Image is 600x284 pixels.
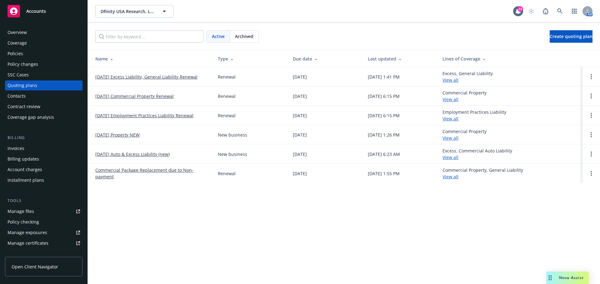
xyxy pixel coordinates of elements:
[5,27,82,37] a: Overview
[554,5,566,17] a: Search
[235,33,253,40] span: Archived
[539,5,552,17] a: Report a Bug
[442,116,458,122] a: View all
[7,38,27,48] div: Coverage
[568,5,581,17] a: Switch app
[550,30,592,43] a: Create quoting plan
[442,135,458,141] a: View all
[95,74,197,80] a: [DATE] Excess Liability, General Liability Renewal
[5,143,82,153] a: Invoices
[218,74,236,80] div: Renewal
[368,170,400,177] div: [DATE] 1:55 PM
[368,55,433,62] div: Last updated
[7,154,39,164] div: Billing updates
[525,5,537,17] a: Start snowing
[7,143,24,153] div: Invoices
[12,263,58,270] span: Open Client Navigator
[95,112,193,119] a: [DATE] Employment Practices Liability Renewal
[5,198,82,204] div: Tools
[5,59,82,69] a: Policy changes
[293,55,358,62] div: Due date
[5,249,82,259] a: Manage claims
[587,92,595,100] a: Open options
[442,167,523,180] div: Commercial Property, General Liability
[442,96,458,102] a: View all
[559,275,584,280] span: Nova Assist
[293,74,307,80] div: [DATE]
[442,70,493,83] div: Excess, General Liability
[7,206,34,216] div: Manage files
[293,112,307,119] div: [DATE]
[5,80,82,90] a: Quoting plans
[218,112,236,119] div: Renewal
[587,170,595,177] a: Open options
[442,109,506,122] div: Employment Practices Liability
[218,132,247,138] div: New business
[587,131,595,138] a: Open options
[517,6,523,12] div: 22
[7,59,38,69] div: Policy changes
[368,132,400,138] div: [DATE] 1:26 PM
[587,150,595,158] a: Open options
[587,112,595,119] a: Open options
[368,112,400,119] div: [DATE] 6:15 PM
[442,154,458,160] a: View all
[550,33,592,39] span: Create quoting plan
[212,33,225,40] span: Active
[95,132,140,138] a: [DATE] Property NEW
[5,238,82,248] a: Manage certificates
[5,228,82,238] a: Manage exposures
[7,102,40,112] div: Contract review
[7,228,47,238] div: Manage exposures
[293,151,307,157] div: [DATE]
[442,174,458,180] a: View all
[368,74,400,80] div: [DATE] 1:41 PM
[7,91,26,101] div: Contacts
[5,49,82,59] a: Policies
[7,217,39,227] div: Policy checking
[368,151,400,157] div: [DATE] 6:23 AM
[5,91,82,101] a: Contacts
[5,2,82,20] a: Accounts
[95,151,170,157] a: [DATE] Auto & Excess Liability (new)
[546,272,554,284] div: Drag to move
[7,80,37,90] div: Quoting plans
[442,77,458,83] a: View all
[5,112,82,122] a: Coverage gap analysis
[95,30,203,43] input: Filter by keyword...
[5,154,82,164] a: Billing updates
[368,93,400,99] div: [DATE] 6:15 PM
[442,128,487,141] div: Commercial Property
[95,5,173,17] button: Dfinity USA Research, LLC
[5,70,82,80] a: SSC Cases
[293,93,307,99] div: [DATE]
[7,238,48,248] div: Manage certificates
[5,165,82,175] a: Account charges
[5,38,82,48] a: Coverage
[5,206,82,216] a: Manage files
[442,55,577,62] div: Lines of Coverage
[7,175,44,185] div: Installment plans
[5,217,82,227] a: Policy checking
[101,8,155,15] span: Dfinity USA Research, LLC
[7,70,29,80] div: SSC Cases
[7,249,39,259] div: Manage claims
[442,89,487,103] div: Commercial Property
[218,151,247,157] div: New business
[26,9,46,14] span: Accounts
[7,112,54,122] div: Coverage gap analysis
[5,175,82,185] a: Installment plans
[587,73,595,80] a: Open options
[95,167,208,180] a: Commercial Package Replacement due to Non-payment
[218,170,236,177] div: Renewal
[95,93,174,99] a: [DATE] Commercial Property Renewal
[7,27,27,37] div: Overview
[7,165,42,175] div: Account charges
[293,132,307,138] div: [DATE]
[95,55,208,62] div: Name
[218,55,283,62] div: Type
[546,272,589,284] button: Nova Assist
[5,102,82,112] a: Contract review
[7,49,23,59] div: Policies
